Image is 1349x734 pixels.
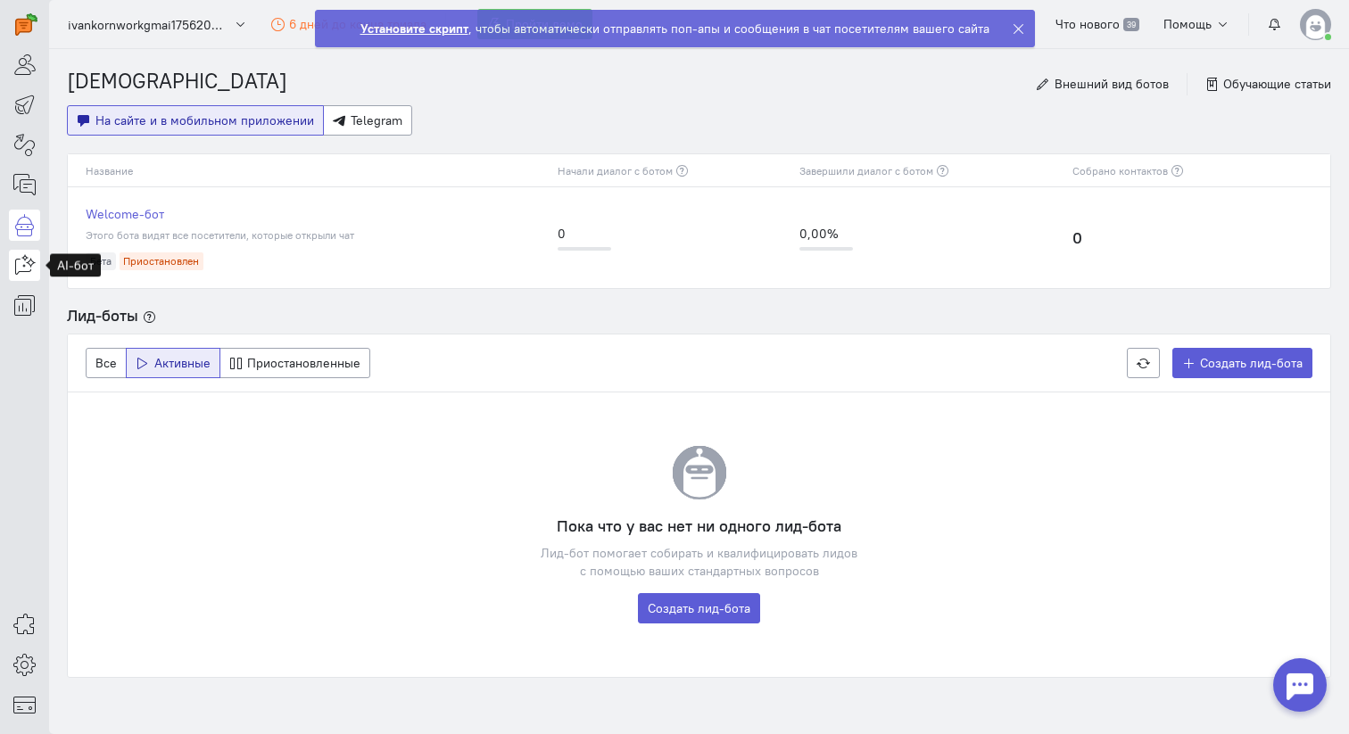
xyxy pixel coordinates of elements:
[58,8,257,40] button: ivankornworkgmai1756205823
[1055,76,1169,92] span: Внешний вид ботов
[360,20,989,37] div: , чтобы автоматически отправлять поп-апы и сообщения в чат посетителям вашего сайта
[121,517,1277,535] h4: Пока что у вас нет ни одного лид-бота
[1205,75,1332,93] a: Обучающие статьи
[154,355,211,371] span: Активные
[1172,348,1313,378] a: Создать лид-бота
[95,112,314,128] span: На сайте и в мобильном приложении
[67,105,324,136] button: На сайте и в мобильном приложении
[121,544,1277,580] div: Лид-бот помогает собирать и квалифицировать лидов с помощью ваших стандартных вопросов
[289,16,426,32] span: 6 дней до конца триала
[126,348,220,378] button: Активные
[351,112,402,128] span: Telegram
[1072,229,1265,247] h4: 0
[1072,164,1168,177] span: Собрано контактов
[86,228,354,242] span: Этого бота видят все посетители, которые открыли чат
[67,49,287,105] nav: breadcrumb
[1046,9,1148,39] a: Что нового 39
[1154,9,1240,39] button: Помощь
[558,225,611,243] div: 0
[1163,16,1212,32] span: Помощь
[360,21,468,37] strong: Установите скрипт
[558,164,673,177] span: Начали диалог с ботом
[86,205,540,223] a: Welcome-бот
[67,67,287,96] li: [DEMOGRAPHIC_DATA]
[50,254,101,277] div: AI-бот
[86,252,116,271] div: Бета
[1223,76,1331,92] span: Обучающие статьи
[1036,73,1169,95] button: Внешний вид ботов
[68,16,228,34] span: ivankornworkgmai1756205823
[68,154,549,187] th: Название
[799,164,933,177] span: Завершили диалог с ботом
[247,355,360,371] span: Приостановленные
[638,593,760,623] a: Создать лид-бота
[1123,18,1138,32] span: 39
[67,305,138,326] span: Лид-боты
[86,348,127,378] button: Все
[95,355,117,371] span: Все
[15,13,37,36] img: carrot-quest.svg
[323,105,413,136] button: Telegram
[1055,16,1120,32] span: Что нового
[219,348,371,378] button: Приостановленные
[123,254,199,268] span: Приостановлен
[799,225,853,243] div: 0,00%
[1300,9,1331,40] img: default-v4.png
[673,446,726,499] img: zero-data-all.svg
[1200,355,1303,371] span: Создать лид-бота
